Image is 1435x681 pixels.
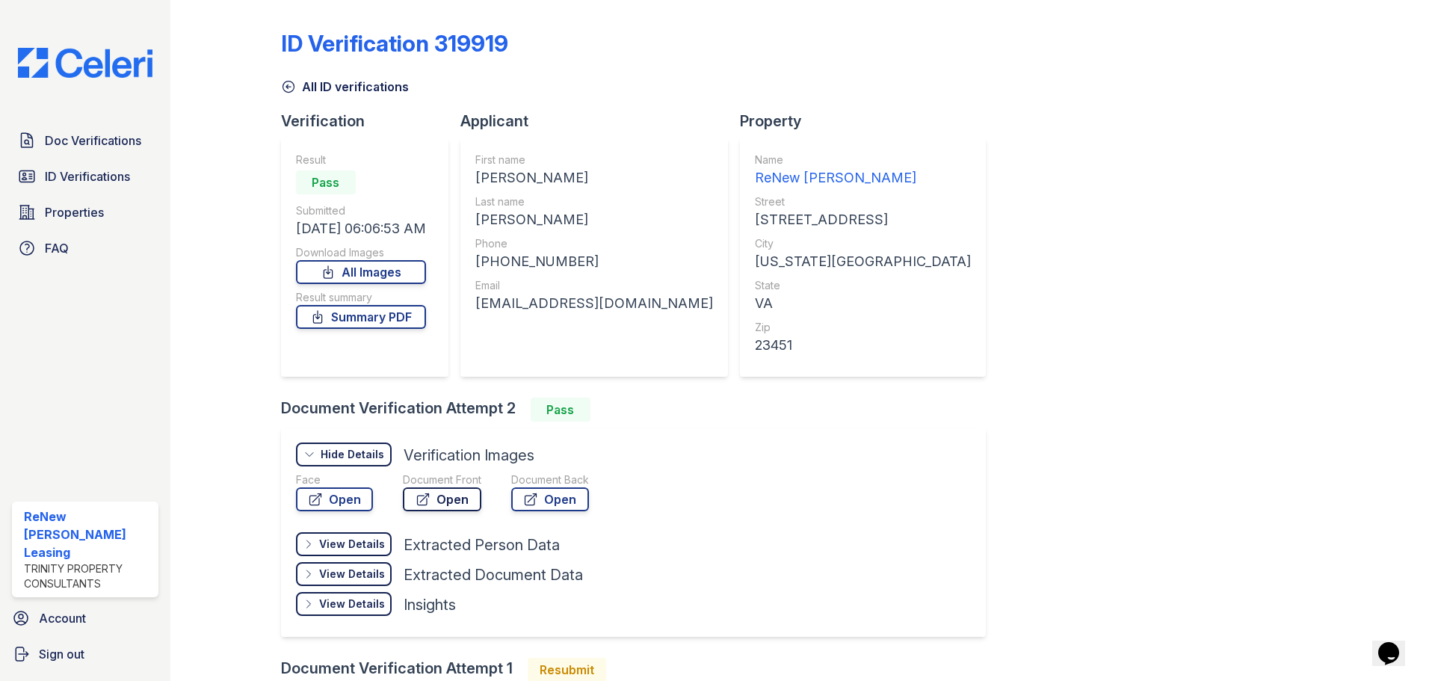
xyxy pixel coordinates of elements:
div: VA [755,293,971,314]
iframe: chat widget [1372,621,1420,666]
div: ID Verification 319919 [281,30,508,57]
div: Document Verification Attempt 2 [281,398,998,422]
a: Sign out [6,639,164,669]
div: Pass [531,398,590,422]
div: Extracted Document Data [404,564,583,585]
a: ID Verifications [12,161,158,191]
div: Verification [281,111,460,132]
span: Doc Verifications [45,132,141,150]
div: Insights [404,594,456,615]
div: 23451 [755,335,971,356]
a: All Images [296,260,426,284]
div: ReNew [PERSON_NAME] Leasing [24,508,152,561]
a: Doc Verifications [12,126,158,155]
div: Phone [475,236,713,251]
div: [DATE] 06:06:53 AM [296,218,426,239]
a: Account [6,603,164,633]
div: Document Front [403,472,481,487]
span: Account [39,609,86,627]
div: Verification Images [404,445,534,466]
div: Last name [475,194,713,209]
div: [US_STATE][GEOGRAPHIC_DATA] [755,251,971,272]
a: Open [511,487,589,511]
span: Sign out [39,645,84,663]
div: Zip [755,320,971,335]
img: CE_Logo_Blue-a8612792a0a2168367f1c8372b55b34899dd931a85d93a1a3d3e32e68fde9ad4.png [6,48,164,78]
div: Download Images [296,245,426,260]
div: ReNew [PERSON_NAME] [755,167,971,188]
div: State [755,278,971,293]
div: Pass [296,170,356,194]
a: All ID verifications [281,78,409,96]
div: Submitted [296,203,426,218]
span: FAQ [45,239,69,257]
a: Summary PDF [296,305,426,329]
div: Email [475,278,713,293]
div: [EMAIL_ADDRESS][DOMAIN_NAME] [475,293,713,314]
a: Name ReNew [PERSON_NAME] [755,152,971,188]
div: [PHONE_NUMBER] [475,251,713,272]
div: Result [296,152,426,167]
a: Open [296,487,373,511]
div: View Details [319,597,385,611]
a: Properties [12,197,158,227]
div: First name [475,152,713,167]
div: Name [755,152,971,167]
div: Result summary [296,290,426,305]
a: FAQ [12,233,158,263]
div: Applicant [460,111,740,132]
div: [PERSON_NAME] [475,167,713,188]
div: [STREET_ADDRESS] [755,209,971,230]
span: ID Verifications [45,167,130,185]
div: City [755,236,971,251]
div: Street [755,194,971,209]
div: [PERSON_NAME] [475,209,713,230]
div: Hide Details [321,447,384,462]
div: View Details [319,567,385,582]
div: Trinity Property Consultants [24,561,152,591]
div: Property [740,111,998,132]
span: Properties [45,203,104,221]
div: View Details [319,537,385,552]
div: Face [296,472,373,487]
div: Document Back [511,472,589,487]
div: Extracted Person Data [404,534,560,555]
a: Open [403,487,481,511]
